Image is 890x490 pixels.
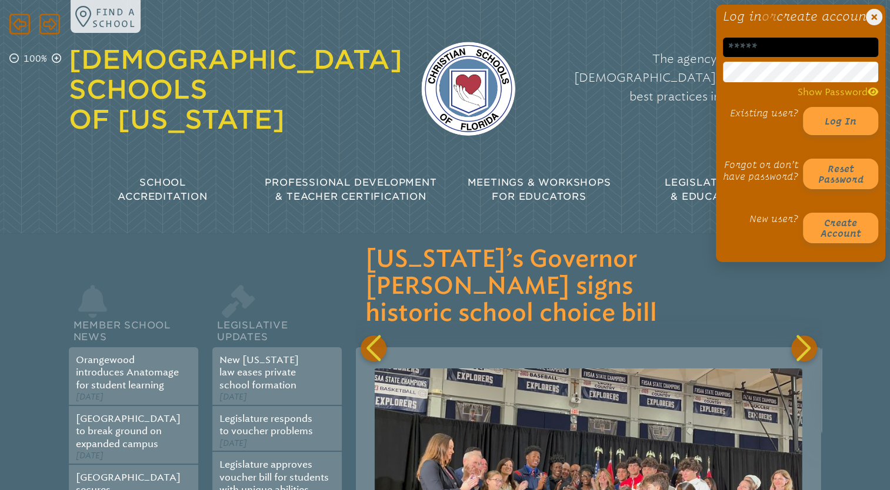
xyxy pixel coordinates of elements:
button: Createaccount [803,213,878,243]
span: School Accreditation [118,177,207,202]
a: New [US_STATE] law eases private school formation [219,354,299,391]
p: Forgot or don’t have password? [723,159,798,182]
p: 100% [21,52,49,66]
a: Legislature responds to voucher problems [219,413,313,437]
button: Resetpassword [803,159,878,189]
p: Find a school [92,6,136,29]
span: Legislative Updates & Education News [665,177,790,202]
div: Previous slide [361,335,386,361]
h2: Legislative Updates [212,305,342,347]
span: [DATE] [219,438,247,448]
span: [DATE] [76,392,104,402]
h2: Member School News [69,305,198,347]
span: Forward [39,12,60,36]
span: or [762,9,776,23]
span: The agency that [US_STATE]’s [DEMOGRAPHIC_DATA] schools rely on for best practices in accreditati... [574,52,822,122]
div: Next slide [791,335,817,361]
span: [DATE] [219,392,247,402]
p: New user? [723,213,798,224]
span: Professional Development & Teacher Certification [265,177,436,202]
span: Show Password [798,86,878,98]
a: [GEOGRAPHIC_DATA] to break ground on expanded campus [76,413,181,449]
span: Back [9,12,30,36]
span: Meetings & Workshops for Educators [468,177,611,202]
button: Log in [803,107,878,135]
h3: [US_STATE]’s Governor [PERSON_NAME] signs historic school choice bill [365,246,812,327]
p: Existing user? [723,107,798,119]
a: Orangewood introduces Anatomage for student learning [76,354,179,391]
h1: Log in create account [723,9,878,24]
span: [DATE] [76,451,104,461]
